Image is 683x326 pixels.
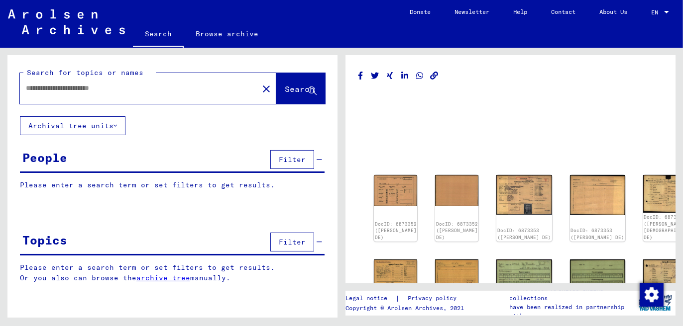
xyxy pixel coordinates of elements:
p: Copyright © Arolsen Archives, 2021 [346,304,469,313]
a: Privacy policy [400,293,469,304]
mat-icon: close [260,83,272,95]
button: Filter [270,150,314,169]
button: Share on LinkedIn [400,70,410,82]
button: Share on WhatsApp [415,70,425,82]
img: 001.jpg [374,259,417,290]
img: 002.jpg [435,259,478,291]
div: Topics [22,231,67,249]
a: Search [133,22,184,48]
button: Share on Facebook [355,70,366,82]
button: Share on Xing [385,70,395,82]
a: DocID: 6873352 ([PERSON_NAME] DE) [436,221,478,240]
img: 002.jpg [435,175,478,206]
span: Filter [279,155,306,164]
img: 001.jpg [496,175,552,215]
a: archive tree [136,273,190,282]
a: Legal notice [346,293,396,304]
button: Copy link [429,70,440,82]
button: Search [276,73,325,104]
img: Arolsen_neg.svg [8,9,125,34]
img: yv_logo.png [637,290,674,315]
button: Share on Twitter [370,70,380,82]
a: DocID: 6873353 ([PERSON_NAME] DE) [497,228,551,240]
p: The Arolsen Archives online collections [509,285,634,303]
img: 002.jpg [570,259,625,294]
button: Filter [270,233,314,251]
mat-label: Search for topics or names [27,68,143,77]
img: 001.jpg [496,259,552,294]
button: Clear [256,79,276,98]
p: have been realized in partnership with [509,303,634,321]
p: Please enter a search term or set filters to get results. [20,180,325,190]
img: 002.jpg [570,175,625,215]
span: Search [285,84,315,94]
img: 001.jpg [374,175,417,206]
div: | [346,293,469,304]
p: Please enter a search term or set filters to get results. Or you also can browse the manually. [20,262,325,283]
button: Archival tree units [20,116,125,135]
a: DocID: 6873352 ([PERSON_NAME] DE) [375,221,417,240]
img: Change consent [640,283,664,307]
a: DocID: 6873353 ([PERSON_NAME] DE) [570,228,624,240]
div: Change consent [639,282,663,306]
span: EN [651,9,662,16]
span: Filter [279,238,306,246]
a: Browse archive [184,22,270,46]
div: People [22,149,67,166]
